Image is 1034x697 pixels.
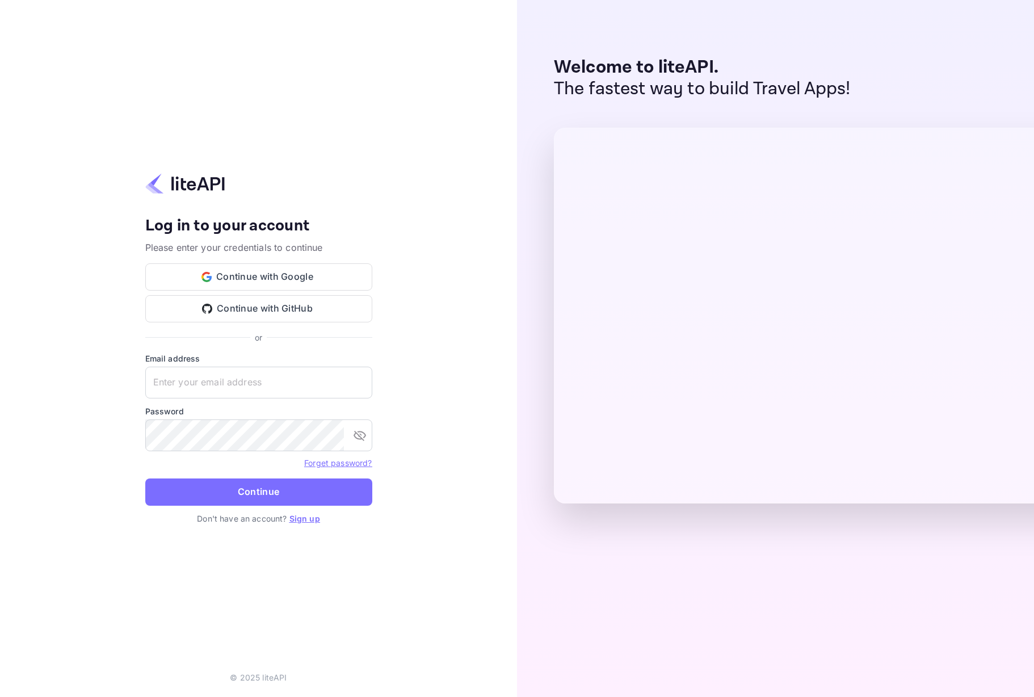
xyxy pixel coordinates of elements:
[230,671,287,683] p: © 2025 liteAPI
[145,295,372,322] button: Continue with GitHub
[554,57,851,78] p: Welcome to liteAPI.
[304,458,372,468] a: Forget password?
[304,457,372,468] a: Forget password?
[145,241,372,254] p: Please enter your credentials to continue
[145,216,372,236] h4: Log in to your account
[145,263,372,291] button: Continue with Google
[145,367,372,398] input: Enter your email address
[554,78,851,100] p: The fastest way to build Travel Apps!
[145,513,372,524] p: Don't have an account?
[145,405,372,417] label: Password
[145,173,225,195] img: liteapi
[145,352,372,364] label: Email address
[289,514,320,523] a: Sign up
[145,478,372,506] button: Continue
[348,424,371,447] button: toggle password visibility
[255,331,262,343] p: or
